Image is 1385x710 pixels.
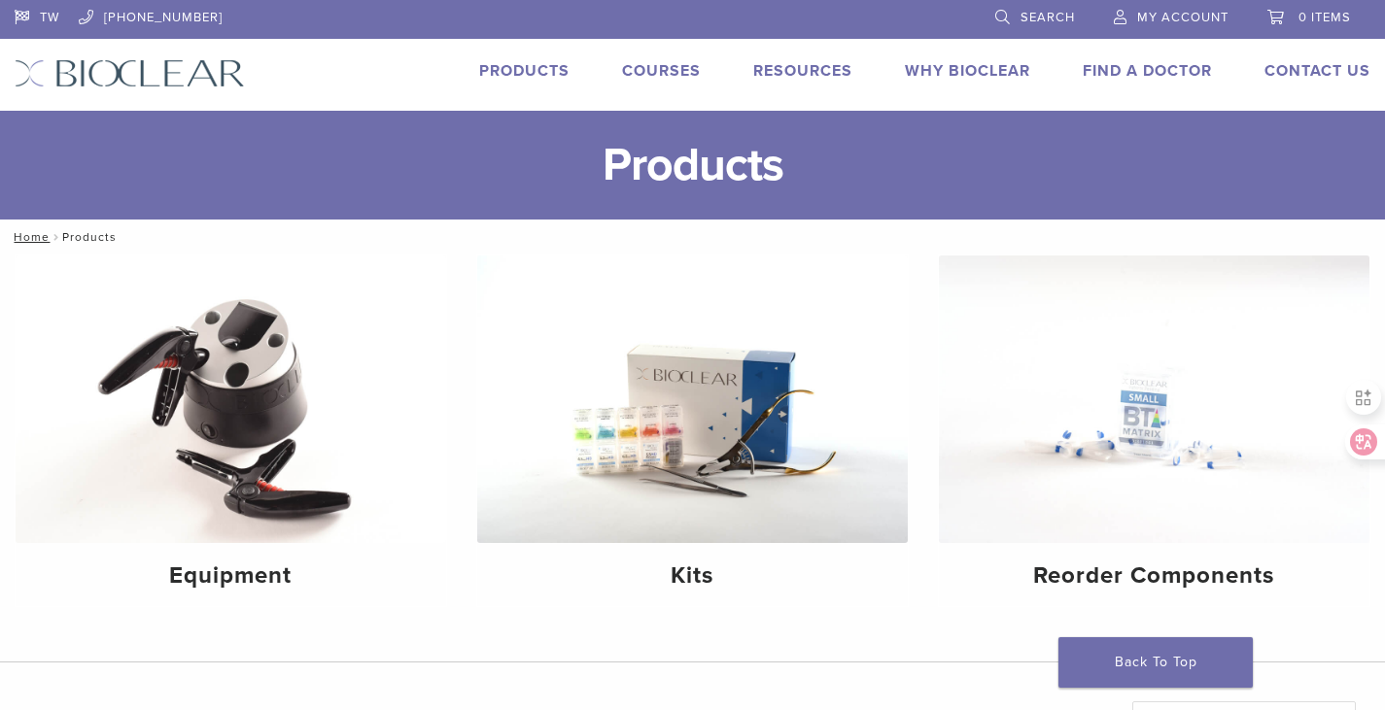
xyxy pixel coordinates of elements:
[15,59,245,87] img: Bioclear
[479,61,570,81] a: Products
[1021,10,1075,25] span: Search
[622,61,701,81] a: Courses
[905,61,1030,81] a: Why Bioclear
[939,255,1369,543] img: Reorder Components
[8,230,50,244] a: Home
[16,255,446,606] a: Equipment
[1264,61,1370,81] a: Contact Us
[477,255,908,606] a: Kits
[50,232,62,242] span: /
[1298,10,1351,25] span: 0 items
[477,255,908,543] img: Kits
[1137,10,1229,25] span: My Account
[1083,61,1212,81] a: Find A Doctor
[753,61,852,81] a: Resources
[939,255,1369,606] a: Reorder Components
[1058,637,1253,688] a: Back To Top
[16,255,446,543] img: Equipment
[493,558,892,593] h4: Kits
[954,558,1354,593] h4: Reorder Components
[31,558,431,593] h4: Equipment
